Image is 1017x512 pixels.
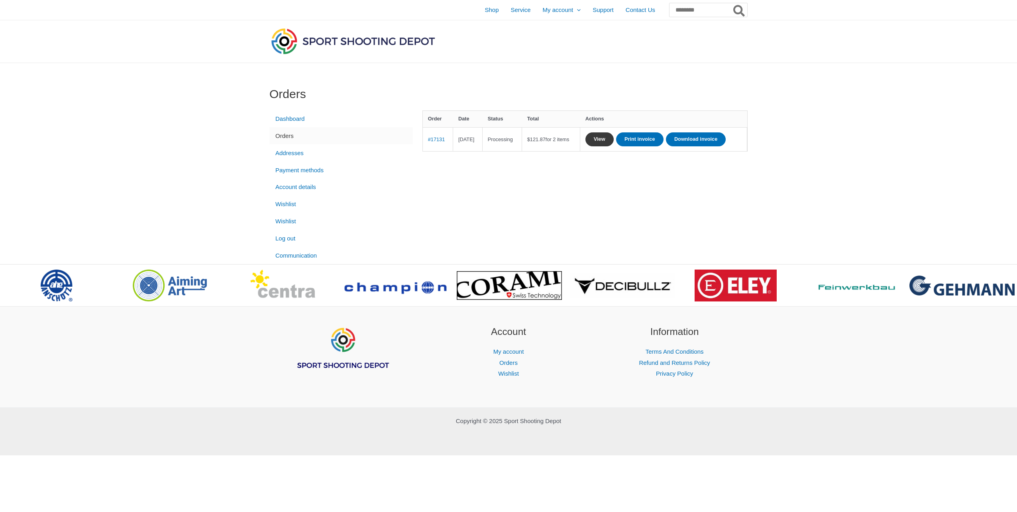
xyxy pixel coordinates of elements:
a: Privacy Policy [656,370,693,377]
a: Communication [269,247,413,264]
a: Dashboard [269,110,413,128]
span: 121.87 [527,136,546,142]
a: Wishlist [269,196,413,213]
a: Wishlist [498,370,519,377]
a: Download invoice order number 17131 [666,132,726,146]
button: Search [732,3,747,17]
a: Wishlist [269,213,413,230]
a: Refund and Returns Policy [639,359,710,366]
td: for 2 items [522,127,580,151]
h1: Orders [269,87,748,101]
aside: Footer Widget 3 [601,325,748,379]
td: Processing [483,127,522,151]
span: Total [527,116,539,122]
nav: Account [436,346,582,380]
nav: Account pages [269,110,413,264]
time: [DATE] [458,136,474,142]
aside: Footer Widget 1 [269,325,416,389]
a: View order number 17131 [428,136,445,142]
a: My account [493,348,524,355]
a: Account details [269,179,413,196]
span: Actions [585,116,604,122]
img: brand logo [695,270,776,301]
h2: Account [436,325,582,339]
span: Status [488,116,503,122]
p: Copyright © 2025 Sport Shooting Depot [269,416,748,427]
a: Log out [269,230,413,247]
a: Orders [499,359,518,366]
a: Print invoice order number 17131 [616,132,664,146]
img: Sport Shooting Depot [269,26,437,56]
a: Orders [269,127,413,144]
aside: Footer Widget 2 [436,325,582,379]
nav: Information [601,346,748,380]
span: Date [458,116,469,122]
span: $ [527,136,530,142]
a: Payment methods [269,161,413,179]
a: View order 17131 [585,132,614,146]
span: Order [428,116,442,122]
h2: Information [601,325,748,339]
a: Addresses [269,144,413,161]
a: Terms And Conditions [646,348,704,355]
